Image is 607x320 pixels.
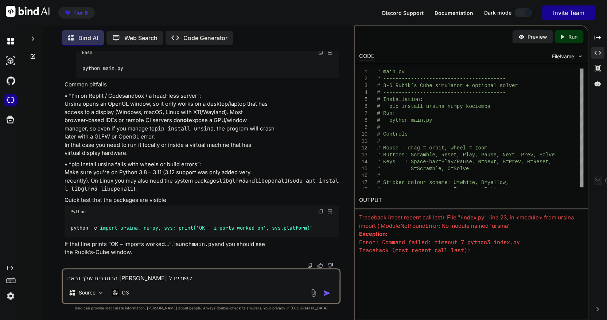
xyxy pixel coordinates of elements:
[359,103,367,110] div: 6
[65,81,339,89] p: Common pitfalls
[183,34,227,42] p: Code Generator
[318,209,324,215] img: copy
[359,165,367,172] div: 15
[327,49,333,56] img: Open in Browser
[359,152,367,159] div: 13
[377,90,506,95] span: # ----------------------------------------
[70,209,86,215] span: Python
[552,53,574,60] span: FileName
[377,131,408,137] span: # Controls
[122,289,129,296] p: O3
[359,110,367,117] div: 7
[377,124,380,130] span: #
[58,7,95,19] button: premiumTier 6
[4,55,17,67] img: darkAi-studio
[359,186,367,193] div: 18
[377,173,380,179] span: #
[359,124,367,131] div: 9
[435,10,473,16] span: Documentation
[382,10,424,16] span: Discord Support
[359,238,583,280] pre: Error: Command failed: timeout 7 python3 index.py Traceback (most recent call last): File "/index...
[112,289,119,296] img: O3
[318,50,324,55] img: copy
[98,290,104,296] img: Pick Models
[192,241,215,248] code: main.py
[219,177,245,184] code: libglfw3
[377,97,423,102] span: # Installation:
[377,145,487,151] span: # Mouse : drag = orbit, wheel = zoom
[63,269,339,282] textarea: ההסברים שלך נראה [PERSON_NAME] קשורים
[359,159,367,165] div: 14
[377,76,506,82] span: # ----------------------------------------
[377,187,506,192] span: # F=green, B=blue,
[359,75,367,82] div: 2
[124,34,157,42] p: Web Search
[359,145,367,152] div: 12
[79,289,96,296] p: Source
[359,138,367,145] div: 11
[359,172,367,179] div: 16
[327,262,333,268] img: dislike
[377,104,490,109] span: # pip install ursina numpy kociemba
[377,117,432,123] span: # python main.py
[359,117,367,124] div: 8
[377,69,405,75] span: # main.py
[359,131,367,138] div: 10
[78,34,98,42] p: Bind AI
[377,180,509,186] span: # Sticker colour scheme: U=white, D=yellow,
[4,94,17,106] img: cloudideIcon
[377,159,530,165] span: # Keys : Space-bar=Play/Pause, N=Next, B=Prev, R
[4,290,17,302] img: settings
[359,96,367,103] div: 5
[65,11,70,15] img: premium
[377,110,395,116] span: # Run:
[65,92,339,157] p: • “I’m on Replit / Codesandbox / a head-less server”: Ursina opens an OpenGL window, so it only w...
[4,74,17,87] img: githubDark
[323,289,331,297] img: icon
[530,152,555,158] span: v, Solve
[542,5,595,20] button: Invite Team
[359,179,367,186] div: 17
[377,138,408,144] span: # --------
[435,9,473,17] button: Documentation
[65,240,339,257] p: If that line prints “OK – imports worked…”, launch and you should see the Rubik’s-Cube window.
[359,52,374,61] div: CODE
[180,117,189,124] strong: not
[355,192,588,209] h2: OUTPUT
[327,208,333,215] img: Open in Browser
[82,65,124,72] code: python main.py
[359,82,367,89] div: 3
[484,9,511,16] span: Dark mode
[377,83,518,89] span: # 3-D Rubik’s Cube simulator + optional solver
[317,262,323,268] img: like
[568,33,577,40] p: Run
[518,34,525,40] img: preview
[530,159,552,165] span: =Reset,
[377,152,530,158] span: # Buttons: Scramble, Reset, Play, Pause, Next, Pre
[309,289,318,297] img: attachment
[377,166,469,172] span: # S=Scramble, O=Solve
[4,35,17,47] img: darkChat
[6,6,50,17] img: Bind AI
[65,160,339,193] p: • “pip install ursina fails with wheels or build errors”: Make sure you’re on Python 3.8 – 3.11 (...
[528,33,547,40] p: Preview
[73,9,88,16] span: Tier 6
[155,125,214,132] code: pip install ursina
[577,53,583,59] img: chevron down
[62,305,341,311] p: Bind can provide inaccurate information, [PERSON_NAME] about people. Always double-check its answ...
[359,69,367,75] div: 1
[65,196,339,204] p: Quick test that the packages are visible
[382,9,424,17] button: Discord Support
[359,230,388,237] strong: Exception:
[359,214,583,230] div: Traceback (most recent call last): File "/index.py", line 23, in <module> from ursina import ( Mo...
[359,89,367,96] div: 4
[307,262,313,268] img: copy
[255,177,288,184] code: libopenal1
[97,224,313,231] span: "import ursina, numpy, sys; print('OK – imports worked on', sys.platform)"
[82,50,92,55] span: Bash
[70,224,314,231] code: python -c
